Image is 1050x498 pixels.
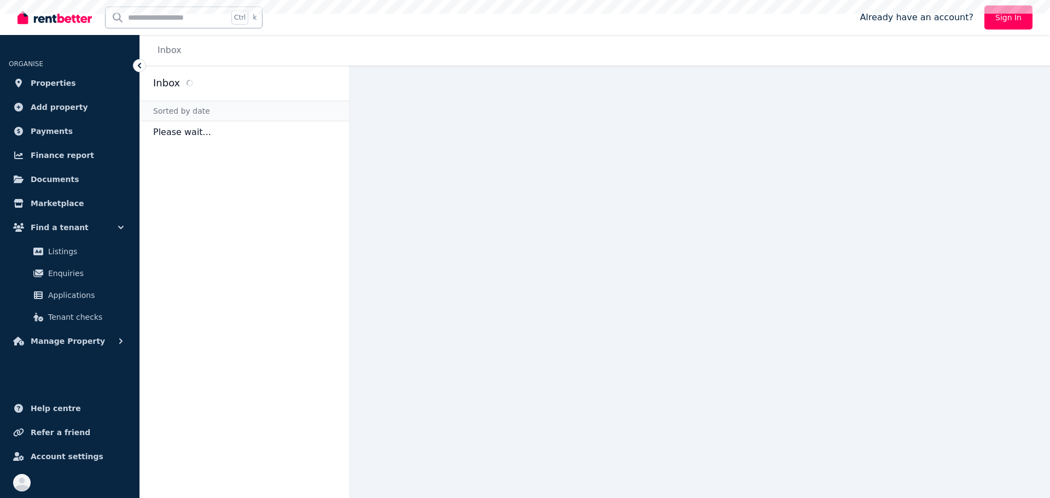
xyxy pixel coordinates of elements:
a: Inbox [157,45,182,55]
span: Manage Property [31,335,105,348]
span: Already have an account? [860,11,973,24]
span: Finance report [31,149,94,162]
span: k [253,13,256,22]
a: Finance report [9,144,131,166]
button: Find a tenant [9,216,131,238]
span: Refer a friend [31,426,90,439]
a: Help centre [9,397,131,419]
img: RentBetter [17,9,92,26]
span: Documents [31,173,79,186]
span: ORGANISE [9,60,43,68]
a: Enquiries [13,262,126,284]
span: Properties [31,77,76,90]
a: Listings [13,241,126,262]
button: Manage Property [9,330,131,352]
a: Add property [9,96,131,118]
span: Tenant checks [48,310,122,324]
span: Add property [31,101,88,114]
span: Ctrl [231,10,248,25]
a: Sign In [984,5,1032,30]
a: Marketplace [9,192,131,214]
span: Listings [48,245,122,258]
span: Enquiries [48,267,122,280]
a: Applications [13,284,126,306]
span: Payments [31,125,73,138]
a: Properties [9,72,131,94]
span: Find a tenant [31,221,89,234]
a: Refer a friend [9,421,131,443]
a: Documents [9,168,131,190]
p: Please wait... [140,121,349,143]
h2: Inbox [153,75,180,91]
span: Account settings [31,450,103,463]
nav: Breadcrumb [140,35,195,66]
span: Marketplace [31,197,84,210]
span: Help centre [31,402,81,415]
a: Account settings [9,446,131,467]
a: Payments [9,120,131,142]
span: Applications [48,289,122,302]
a: Tenant checks [13,306,126,328]
div: Sorted by date [140,101,349,121]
